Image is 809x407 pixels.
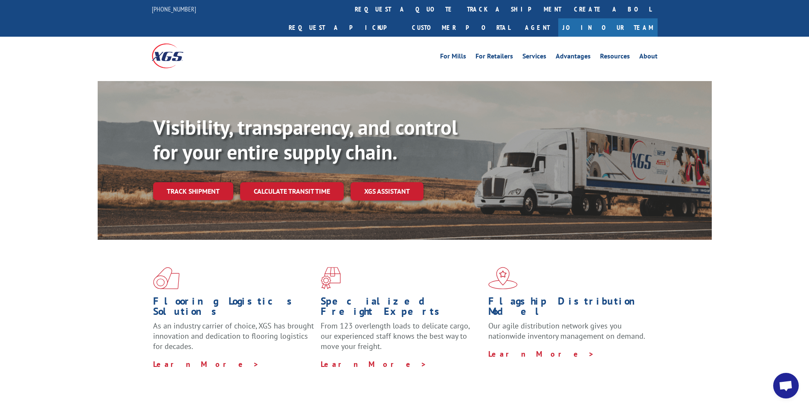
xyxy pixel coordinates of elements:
[639,53,658,62] a: About
[153,267,180,289] img: xgs-icon-total-supply-chain-intelligence-red
[321,321,482,359] p: From 123 overlength loads to delicate cargo, our experienced staff knows the best way to move you...
[488,349,594,359] a: Learn More >
[153,296,314,321] h1: Flooring Logistics Solutions
[600,53,630,62] a: Resources
[153,114,458,165] b: Visibility, transparency, and control for your entire supply chain.
[351,182,423,201] a: XGS ASSISTANT
[440,53,466,62] a: For Mills
[773,373,799,398] a: Open chat
[321,359,427,369] a: Learn More >
[488,296,650,321] h1: Flagship Distribution Model
[488,321,645,341] span: Our agile distribution network gives you nationwide inventory management on demand.
[522,53,546,62] a: Services
[152,5,196,13] a: [PHONE_NUMBER]
[240,182,344,201] a: Calculate transit time
[476,53,513,62] a: For Retailers
[153,182,233,200] a: Track shipment
[488,267,518,289] img: xgs-icon-flagship-distribution-model-red
[556,53,591,62] a: Advantages
[558,18,658,37] a: Join Our Team
[282,18,406,37] a: Request a pickup
[321,296,482,321] h1: Specialized Freight Experts
[406,18,516,37] a: Customer Portal
[153,321,314,351] span: As an industry carrier of choice, XGS has brought innovation and dedication to flooring logistics...
[321,267,341,289] img: xgs-icon-focused-on-flooring-red
[153,359,259,369] a: Learn More >
[516,18,558,37] a: Agent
